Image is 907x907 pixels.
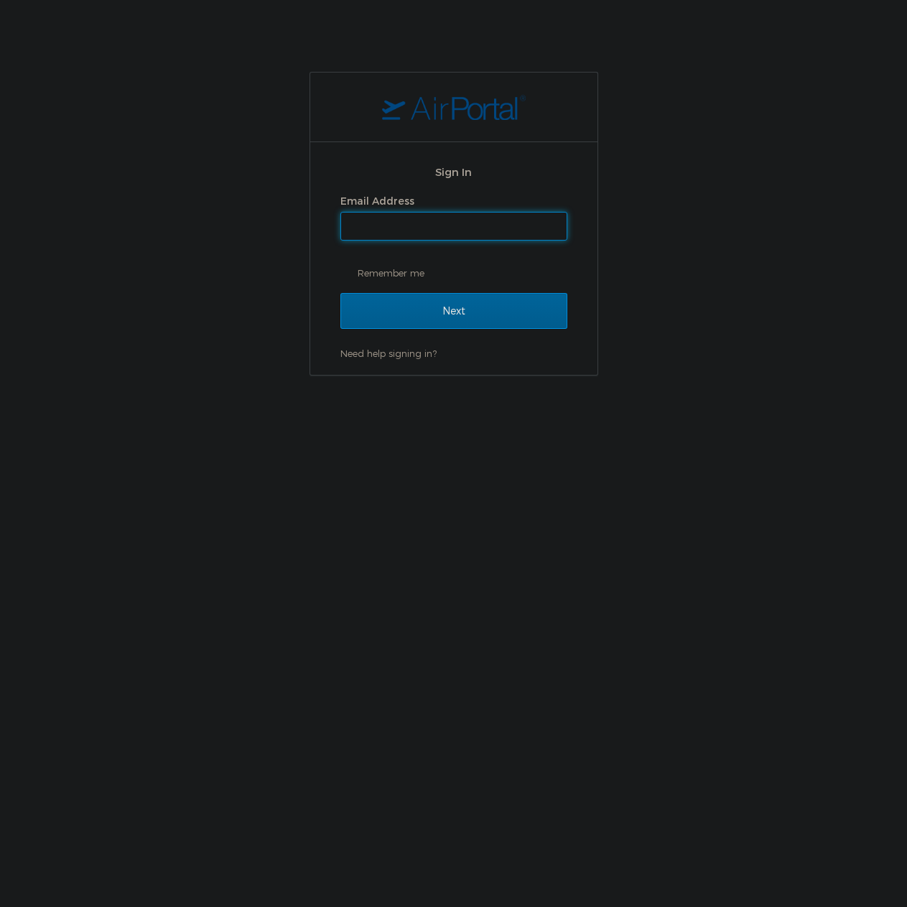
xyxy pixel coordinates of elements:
h2: Sign In [340,164,567,180]
input: Next [340,293,567,329]
img: logo [382,94,526,120]
label: Email Address [340,195,414,207]
label: Remember me [340,262,567,284]
a: Need help signing in? [340,348,437,359]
